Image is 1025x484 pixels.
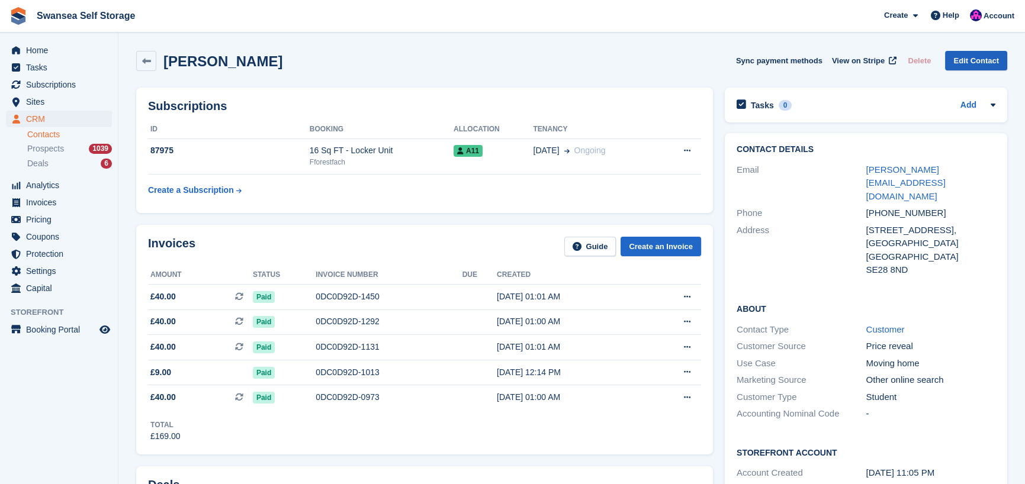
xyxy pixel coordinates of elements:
[310,144,454,157] div: 16 Sq FT - Locker Unit
[497,391,644,404] div: [DATE] 01:00 AM
[564,237,616,256] a: Guide
[533,120,658,139] th: Tenancy
[497,366,644,379] div: [DATE] 12:14 PM
[737,407,866,421] div: Accounting Nominal Code
[779,100,792,111] div: 0
[945,51,1007,70] a: Edit Contact
[316,315,462,328] div: 0DC0D92D-1292
[316,391,462,404] div: 0DC0D92D-0973
[943,9,959,21] span: Help
[621,237,701,256] a: Create an Invoice
[903,51,936,70] button: Delete
[751,100,774,111] h2: Tasks
[148,266,253,285] th: Amount
[737,163,866,204] div: Email
[26,111,97,127] span: CRM
[27,158,49,169] span: Deals
[866,206,996,220] div: [PHONE_NUMBER]
[26,76,97,93] span: Subscriptions
[9,7,27,25] img: stora-icon-8386f47178a22dfd0bd8f6a31ec36ba5ce8667c1dd55bd0f319d3a0aa187defe.svg
[150,420,181,430] div: Total
[6,211,112,228] a: menu
[316,366,462,379] div: 0DC0D92D-1013
[26,228,97,245] span: Coupons
[737,357,866,370] div: Use Case
[27,143,112,155] a: Prospects 1039
[884,9,908,21] span: Create
[310,157,454,167] div: Fforestfach
[827,51,899,70] a: View on Stripe
[253,392,275,404] span: Paid
[984,10,1014,22] span: Account
[316,341,462,353] div: 0DC0D92D-1131
[574,146,606,155] span: Ongoing
[148,120,310,139] th: ID
[6,111,112,127] a: menu
[27,157,112,170] a: Deals 6
[26,211,97,228] span: Pricing
[26,42,97,59] span: Home
[736,51,822,70] button: Sync payment methods
[866,324,905,334] a: Customer
[866,164,946,201] a: [PERSON_NAME][EMAIL_ADDRESS][DOMAIN_NAME]
[737,446,995,458] h2: Storefront Account
[866,224,996,237] div: [STREET_ADDRESS],
[98,322,112,337] a: Preview store
[6,321,112,338] a: menu
[462,266,497,285] th: Due
[253,367,275,379] span: Paid
[454,145,483,157] span: A11
[253,316,275,328] span: Paid
[163,53,282,69] h2: [PERSON_NAME]
[6,263,112,279] a: menu
[866,373,996,387] div: Other online search
[6,228,112,245] a: menu
[737,340,866,353] div: Customer Source
[737,302,995,314] h2: About
[737,373,866,387] div: Marketing Source
[6,59,112,76] a: menu
[150,341,176,353] span: £40.00
[866,237,996,250] div: [GEOGRAPHIC_DATA]
[866,340,996,353] div: Price reveal
[150,366,171,379] span: £9.00
[101,159,112,169] div: 6
[89,144,112,154] div: 1039
[27,143,64,154] span: Prospects
[26,246,97,262] span: Protection
[737,323,866,337] div: Contact Type
[6,93,112,110] a: menu
[148,144,310,157] div: 87975
[253,291,275,303] span: Paid
[26,321,97,338] span: Booking Portal
[866,250,996,264] div: [GEOGRAPHIC_DATA]
[27,129,112,140] a: Contacts
[26,280,97,296] span: Capital
[866,357,996,370] div: Moving home
[150,430,181,443] div: £169.00
[866,466,996,480] div: [DATE] 11:05 PM
[737,206,866,220] div: Phone
[32,6,140,25] a: Swansea Self Storage
[26,93,97,110] span: Sites
[497,341,644,353] div: [DATE] 01:01 AM
[497,291,644,303] div: [DATE] 01:01 AM
[253,266,316,285] th: Status
[26,59,97,76] span: Tasks
[6,246,112,262] a: menu
[150,291,176,303] span: £40.00
[26,194,97,211] span: Invoices
[26,177,97,193] span: Analytics
[737,391,866,404] div: Customer Type
[497,266,644,285] th: Created
[148,184,234,196] div: Create a Subscription
[960,99,976,112] a: Add
[866,263,996,277] div: SE28 8ND
[970,9,982,21] img: Donna Davies
[866,407,996,421] div: -
[148,237,195,256] h2: Invoices
[253,341,275,353] span: Paid
[6,76,112,93] a: menu
[26,263,97,279] span: Settings
[316,266,462,285] th: Invoice number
